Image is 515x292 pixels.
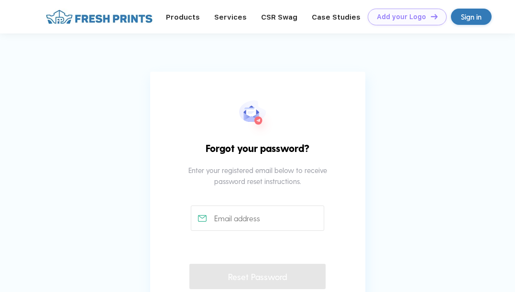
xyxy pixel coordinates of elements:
img: fo%20logo%202.webp [43,9,155,25]
a: Sign in [451,9,492,25]
div: Enter your registered email below to receive password reset instructions. [182,165,333,205]
div: Add your Logo [377,13,426,21]
img: forgot_pwd.svg [239,100,276,141]
a: Products [166,13,200,22]
img: DT [431,14,438,19]
div: Reset Password [189,264,325,289]
div: Forgot your password? [193,141,322,165]
input: Email address [191,205,324,231]
div: Sign in [461,11,482,22]
img: email_active.svg [198,215,207,222]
